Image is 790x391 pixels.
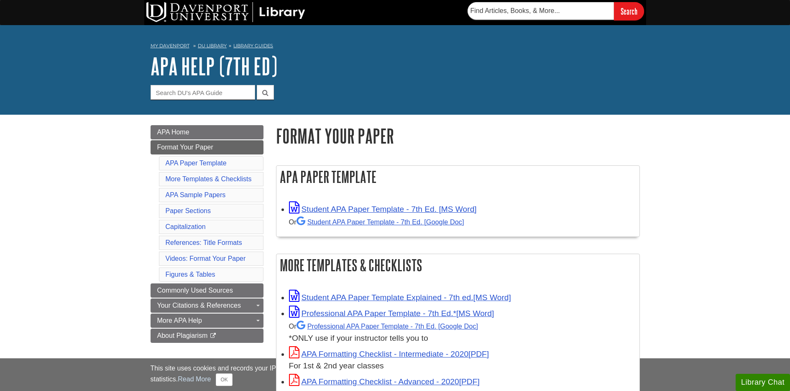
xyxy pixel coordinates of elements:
[198,43,227,49] a: DU Library
[157,144,213,151] span: Format Your Paper
[151,140,263,154] a: Format Your Paper
[166,255,246,262] a: Videos: Format Your Paper
[151,298,263,313] a: Your Citations & References
[210,333,217,339] i: This link opens in a new window
[276,166,639,188] h2: APA Paper Template
[157,317,202,324] span: More APA Help
[736,374,790,391] button: Library Chat
[151,42,189,49] a: My Davenport
[166,175,252,183] a: More Templates & Checklists
[157,302,241,309] span: Your Citations & References
[166,239,242,246] a: References: Title Formats
[166,191,226,198] a: APA Sample Papers
[468,2,644,20] form: Searches DU Library's articles, books, and more
[166,271,215,278] a: Figures & Tables
[166,207,211,214] a: Paper Sections
[151,53,277,79] a: APA Help (7th Ed)
[146,2,305,22] img: DU Library
[289,218,464,226] small: Or
[178,376,211,383] a: Read More
[151,85,255,100] input: Search DU's APA Guide
[297,322,478,330] a: Professional APA Paper Template - 7th Ed.
[289,309,494,318] a: Link opens in new window
[233,43,273,49] a: Library Guides
[276,254,639,276] h2: More Templates & Checklists
[289,320,635,345] div: *ONLY use if your instructor tells you to
[468,2,614,20] input: Find Articles, Books, & More...
[157,287,233,294] span: Commonly Used Sources
[297,218,464,226] a: Student APA Paper Template - 7th Ed. [Google Doc]
[276,125,640,147] h1: Format Your Paper
[289,205,477,214] a: Link opens in new window
[157,332,208,339] span: About Plagiarism
[166,223,206,230] a: Capitalization
[151,125,263,139] a: APA Home
[216,373,232,386] button: Close
[151,314,263,328] a: More APA Help
[289,360,635,372] div: For 1st & 2nd year classes
[289,293,511,302] a: Link opens in new window
[157,129,189,136] span: APA Home
[614,2,644,20] input: Search
[151,363,640,386] div: This site uses cookies and records your IP address for usage statistics. Additionally, we use Goo...
[289,377,480,386] a: Link opens in new window
[151,329,263,343] a: About Plagiarism
[151,40,640,54] nav: breadcrumb
[151,283,263,298] a: Commonly Used Sources
[166,159,227,167] a: APA Paper Template
[289,350,489,358] a: Link opens in new window
[289,322,478,330] small: Or
[151,125,263,343] div: Guide Page Menu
